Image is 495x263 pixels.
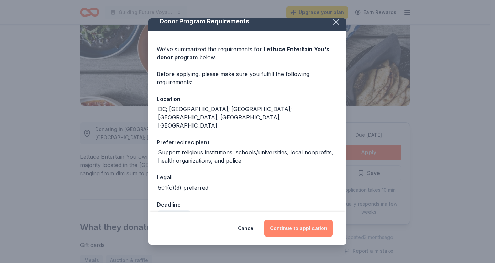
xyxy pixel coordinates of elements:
div: Preferred recipient [157,138,338,147]
div: Due [DATE] [158,210,190,220]
div: Legal [157,173,338,182]
button: Continue to application [264,220,333,237]
div: We've summarized the requirements for below. [157,45,338,62]
div: Before applying, please make sure you fulfill the following requirements: [157,70,338,86]
div: Location [157,95,338,103]
div: 501(c)(3) preferred [158,184,208,192]
div: DC; [GEOGRAPHIC_DATA]; [GEOGRAPHIC_DATA]; [GEOGRAPHIC_DATA]; [GEOGRAPHIC_DATA]; [GEOGRAPHIC_DATA] [158,105,338,130]
div: Donor Program Requirements [148,12,346,31]
div: Support religious institutions, schools/universities, local nonprofits, health organizations, and... [158,148,338,165]
button: Cancel [238,220,255,237]
div: Deadline [157,200,338,209]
